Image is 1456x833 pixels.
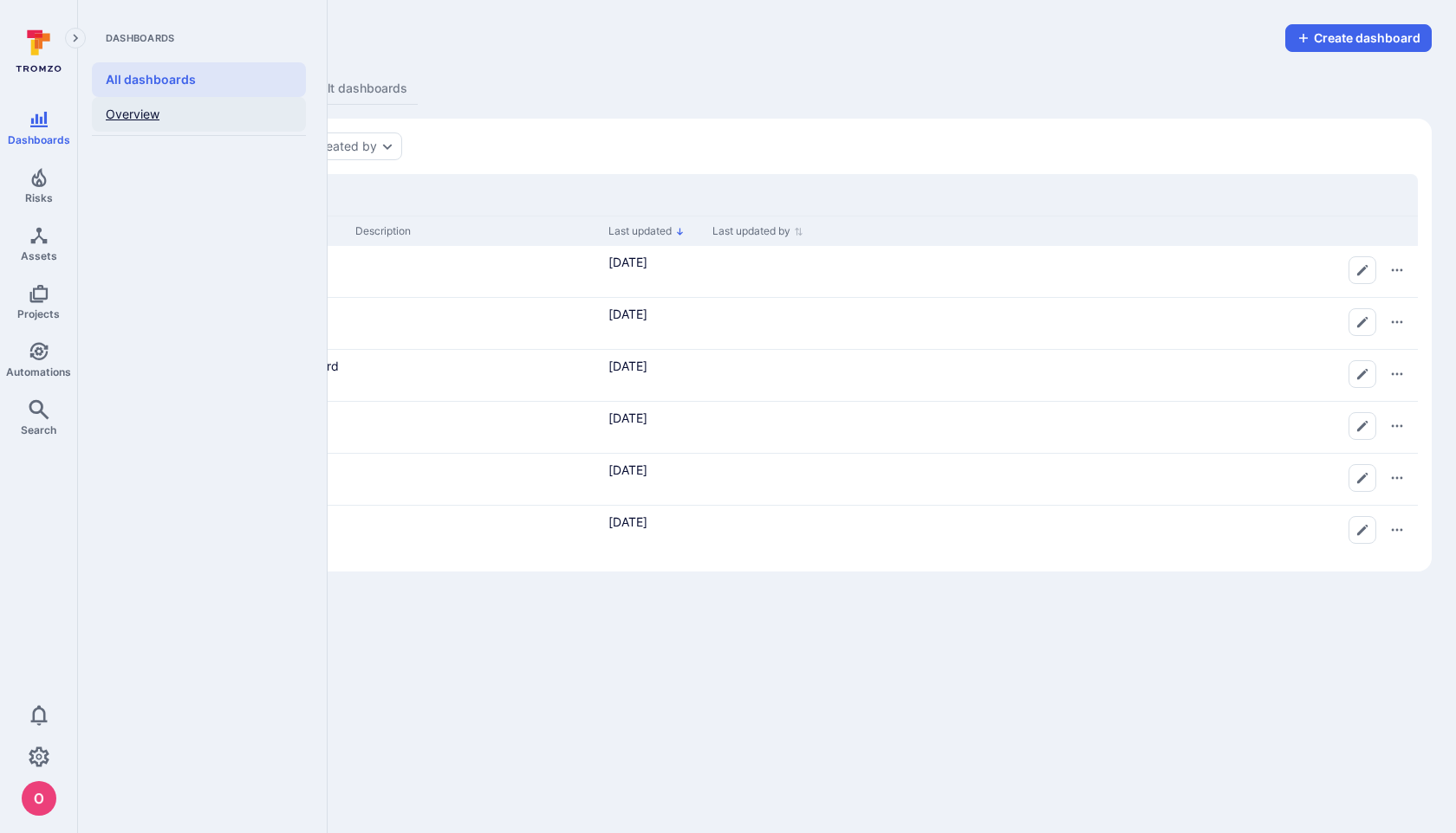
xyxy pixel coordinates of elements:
[675,223,685,241] p: Sorted by: Alphabetically (Z-A)
[92,97,306,132] a: Overview
[601,454,705,505] div: Cell for Last updated
[853,350,1418,401] div: Cell for
[1383,360,1411,388] button: Row actions menu
[853,454,1418,505] div: Cell for
[1285,24,1432,52] button: Create dashboard menu
[705,402,853,453] div: Cell for Last updated by
[601,350,705,401] div: Cell for Last updated
[69,31,81,46] i: Expand navigation menu
[313,139,377,153] button: Created by
[25,191,53,204] span: Risks
[21,423,56,436] span: Search
[1349,464,1376,492] button: Edit dashboard
[608,462,647,477] span: [DATE]
[92,31,306,45] span: Dashboards
[348,506,601,558] div: Cell for Description
[92,62,306,97] a: All dashboards
[102,73,1432,105] div: dashboards tabs
[705,454,853,505] div: Cell for Last updated by
[1383,464,1411,492] button: Row actions menu
[1349,412,1376,440] button: Edit dashboard
[705,506,853,558] div: Cell for Last updated by
[1349,256,1376,284] button: Edit dashboard
[853,402,1418,453] div: Cell for
[65,28,86,48] button: Expand navigation menu
[1383,308,1411,336] button: Row actions menu
[608,410,647,425] span: [DATE]
[6,365,71,378] span: Automations
[8,133,70,146] span: Dashboards
[608,307,647,321] span: [DATE]
[21,249,57,262] span: Assets
[608,224,685,238] button: Sort by Last updated
[348,454,601,505] div: Cell for Description
[853,506,1418,558] div: Cell for
[705,298,853,349] div: Cell for Last updated by
[348,298,601,349] div: Cell for Description
[705,350,853,401] div: Cell for Last updated by
[1349,308,1376,336] button: Edit dashboard
[601,402,705,453] div: Cell for Last updated
[276,73,418,105] a: Pre-built dashboards
[348,402,601,453] div: Cell for Description
[853,298,1418,349] div: Cell for
[355,223,595,239] div: Description
[17,307,60,320] span: Projects
[601,506,705,558] div: Cell for Last updated
[853,246,1418,297] div: Cell for
[22,781,56,816] div: oleg malkov
[601,246,705,297] div: Cell for Last updated
[712,224,803,238] button: Sort by Last updated by
[705,246,853,297] div: Cell for Last updated by
[348,350,601,401] div: Cell for Description
[1383,256,1411,284] button: Row actions menu
[608,255,647,269] span: [DATE]
[22,781,56,816] img: ACg8ocJcCe-YbLxGm5tc0PuNRxmgP8aEm0RBXn6duO8aeMVK9zjHhw=s96-c
[1383,412,1411,440] button: Row actions menu
[348,246,601,297] div: Cell for Description
[1349,516,1376,544] button: Edit dashboard
[601,298,705,349] div: Cell for Last updated
[1349,360,1376,388] button: Edit dashboard
[608,358,647,373] span: [DATE]
[1383,516,1411,544] button: Row actions menu
[608,514,647,529] span: [DATE]
[380,139,394,153] button: Expand dropdown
